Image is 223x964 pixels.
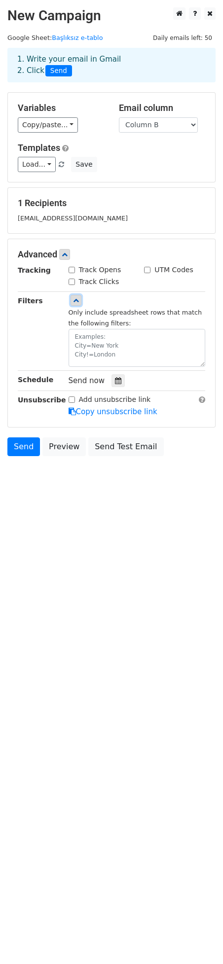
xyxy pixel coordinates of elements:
[18,249,205,260] h5: Advanced
[119,103,205,113] h5: Email column
[174,917,223,964] div: Sohbet Aracı
[45,65,72,77] span: Send
[154,265,193,275] label: UTM Codes
[69,376,105,385] span: Send now
[18,103,104,113] h5: Variables
[7,7,216,24] h2: New Campaign
[7,34,103,41] small: Google Sheet:
[18,117,78,133] a: Copy/paste...
[69,407,157,416] a: Copy unsubscribe link
[18,214,128,222] small: [EMAIL_ADDRESS][DOMAIN_NAME]
[7,437,40,456] a: Send
[18,143,60,153] a: Templates
[71,157,97,172] button: Save
[10,54,213,76] div: 1. Write your email in Gmail 2. Click
[69,309,202,327] small: Only include spreadsheet rows that match the following filters:
[52,34,103,41] a: Başlıksız e-tablo
[42,437,86,456] a: Preview
[149,34,216,41] a: Daily emails left: 50
[79,394,151,405] label: Add unsubscribe link
[88,437,163,456] a: Send Test Email
[18,157,56,172] a: Load...
[18,297,43,305] strong: Filters
[18,198,205,209] h5: 1 Recipients
[149,33,216,43] span: Daily emails left: 50
[79,277,119,287] label: Track Clicks
[18,376,53,384] strong: Schedule
[18,266,51,274] strong: Tracking
[174,917,223,964] iframe: Chat Widget
[79,265,121,275] label: Track Opens
[18,396,66,404] strong: Unsubscribe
